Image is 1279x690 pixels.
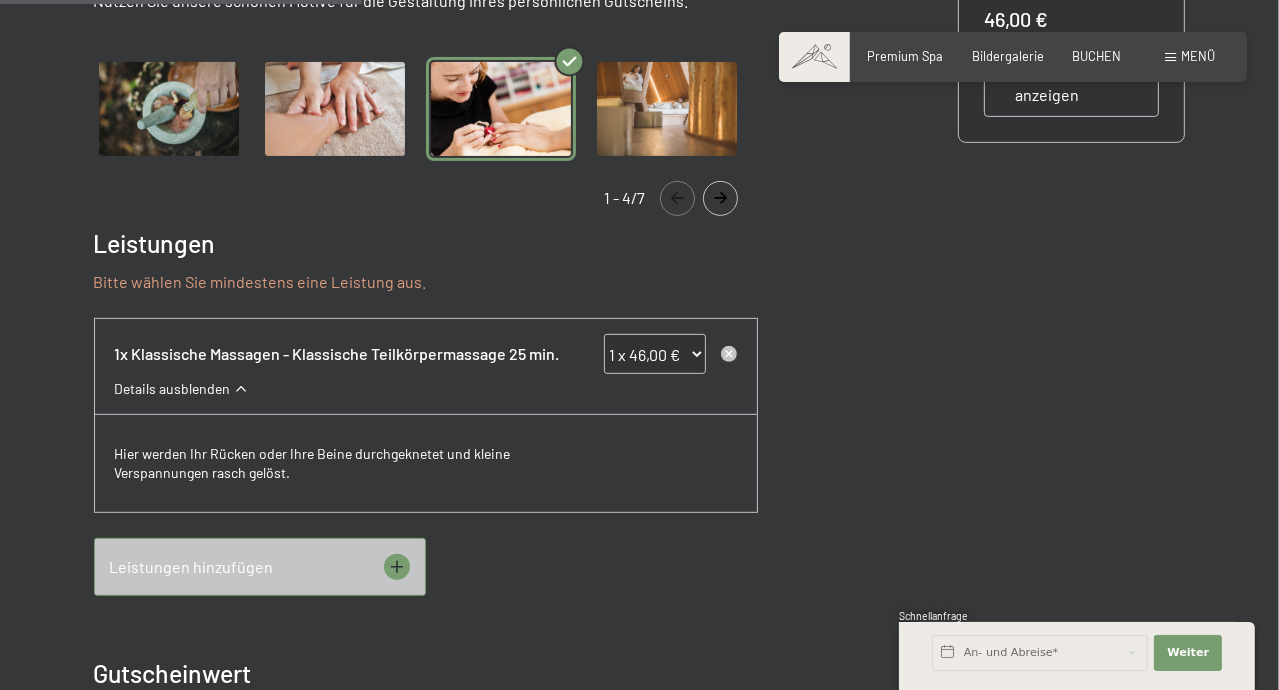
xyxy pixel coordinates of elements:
[1181,48,1215,64] span: Menü
[1154,635,1222,671] button: Weiter
[1072,48,1121,64] a: BUCHEN
[972,48,1044,64] a: Bildergalerie
[868,48,944,64] a: Premium Spa
[1167,645,1209,661] span: Weiter
[899,610,968,622] span: Schnellanfrage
